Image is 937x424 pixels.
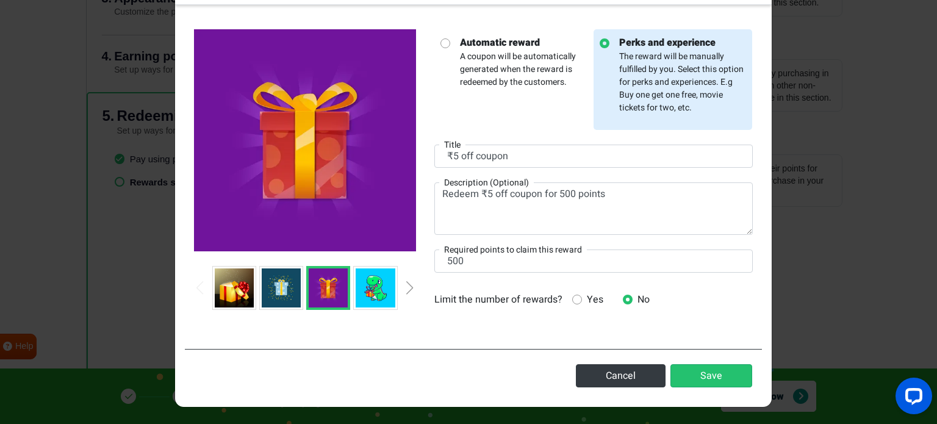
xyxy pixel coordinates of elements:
div: Limit the number of rewards? [425,292,762,307]
label: Description (Optional) [439,176,534,189]
strong: Automatic reward [460,35,587,50]
button: Cancel [576,364,666,387]
label: Title [439,138,465,151]
iframe: LiveChat chat widget [886,373,937,424]
strong: Perks and experience [619,35,747,50]
p: A coupon will be automatically generated when the reward is redeemed by the customers. [450,35,587,88]
p: The reward will be manually fulfilled by you. Select this option for perks and experiences. E.g B... [609,35,747,114]
label: Required points to claim this reward [439,243,587,256]
div: Previous slide [197,281,203,295]
input: E.g. ₹25 coupon or Dinner for two [434,145,753,168]
span: Yes [582,292,603,307]
span: No [633,292,650,307]
div: Next slide [407,281,413,295]
button: Save [670,364,752,387]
